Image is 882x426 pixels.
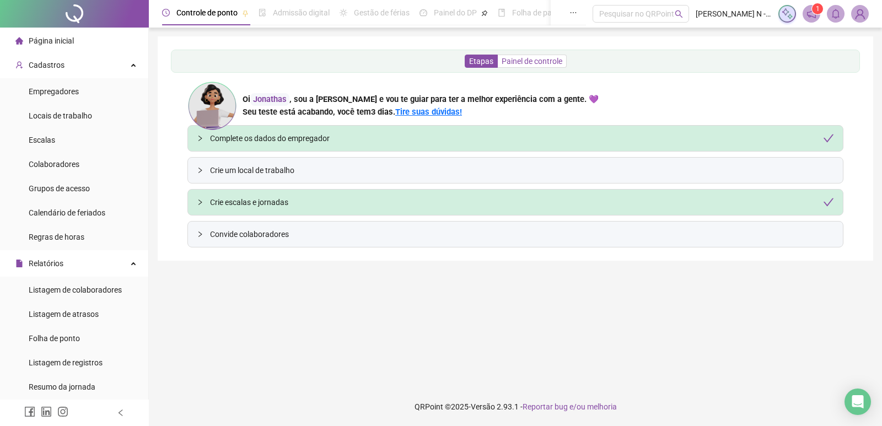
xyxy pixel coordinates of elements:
span: Listagem de atrasos [29,310,99,319]
span: linkedin [41,406,52,417]
span: Folha de ponto [29,334,80,343]
span: file-done [259,9,266,17]
span: Relatórios [29,259,63,268]
span: Reportar bug e/ou melhoria [523,402,617,411]
span: Resumo da jornada [29,382,95,391]
img: sparkle-icon.fc2bf0ac1784a2077858766a79e2daf3.svg [781,8,793,20]
div: Oi , sou a [PERSON_NAME] e vou te guiar para ter a melhor experiência com a gente. 💜 [243,93,599,106]
div: Crie escalas e jornadas [210,196,834,208]
span: Versão [471,402,495,411]
span: dashboard [420,9,427,17]
span: Listagem de colaboradores [29,285,122,294]
span: dias [378,107,393,117]
span: Regras de horas [29,233,84,241]
span: [PERSON_NAME] N - Farmacia CIbien [696,8,772,20]
sup: 1 [812,3,823,14]
span: Página inicial [29,36,74,45]
span: ellipsis [569,9,577,17]
div: Convide colaboradores [188,222,843,247]
div: . [243,106,599,118]
span: Escalas [29,136,55,144]
span: Painel do DP [434,8,477,17]
span: check [823,197,834,208]
div: Complete os dados do empregador [210,132,834,144]
span: collapsed [197,167,203,174]
span: Controle de ponto [176,8,238,17]
span: Folha de pagamento [512,8,583,17]
span: Empregadores [29,87,79,96]
span: bell [831,9,841,19]
span: file [15,260,23,267]
span: facebook [24,406,35,417]
span: Locais de trabalho [29,111,92,120]
span: 1 [816,5,820,13]
img: 87086 [852,6,868,22]
span: Crie um local de trabalho [210,164,834,176]
span: notification [806,9,816,19]
span: Cadastros [29,61,64,69]
span: left [117,409,125,417]
span: Listagem de registros [29,358,103,367]
span: user-add [15,61,23,69]
span: Gestão de férias [354,8,410,17]
div: Crie um local de trabalho [188,158,843,183]
span: Painel de controle [502,57,562,66]
span: collapsed [197,135,203,142]
div: Jonathas [250,93,289,106]
div: Crie escalas e jornadascheck [188,190,843,215]
span: Convide colaboradores [210,228,834,240]
span: book [498,9,505,17]
div: Complete os dados do empregadorcheck [188,126,843,151]
span: home [15,37,23,45]
span: sun [340,9,347,17]
span: pushpin [242,10,249,17]
span: check [823,133,834,144]
span: instagram [57,406,68,417]
span: pushpin [481,10,488,17]
span: clock-circle [162,9,170,17]
span: Grupos de acesso [29,184,90,193]
footer: QRPoint © 2025 - 2.93.1 - [149,387,882,426]
span: collapsed [197,199,203,206]
span: Admissão digital [273,8,330,17]
span: Etapas [469,57,493,66]
img: ana-icon.cad42e3e8b8746aecfa2.png [187,81,237,131]
span: Seu teste está acabando, você tem [243,107,371,117]
span: collapsed [197,231,203,238]
a: Tire suas dúvidas! [395,107,462,117]
span: Calendário de feriados [29,208,105,217]
span: Colaboradores [29,160,79,169]
span: search [675,10,683,18]
span: 3 [371,107,393,117]
div: Open Intercom Messenger [845,389,871,415]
